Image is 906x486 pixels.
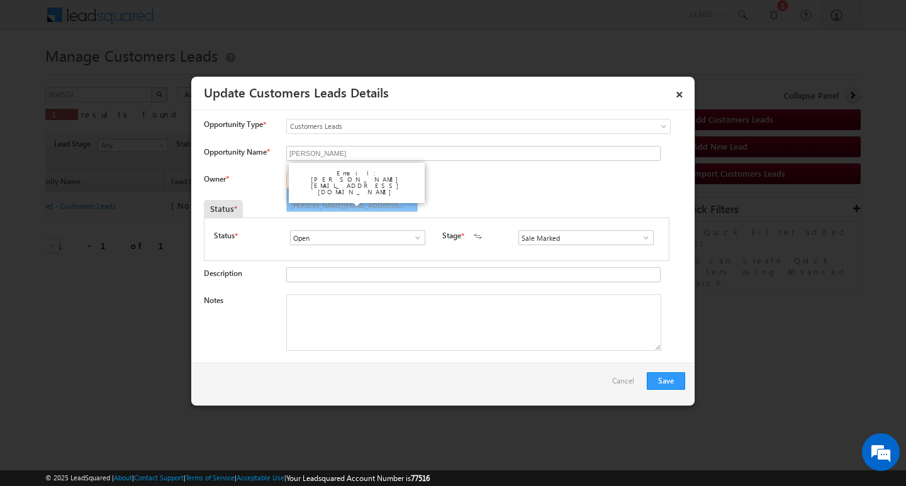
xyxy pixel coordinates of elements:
[204,147,269,157] label: Opportunity Name
[518,230,654,245] input: Type to Search
[442,230,461,241] label: Stage
[16,116,230,377] textarea: Type your message and hit 'Enter'
[647,372,685,390] button: Save
[286,473,430,483] span: Your Leadsquared Account Number is
[204,268,242,278] label: Description
[287,121,619,132] span: Customers Leads
[204,295,223,305] label: Notes
[21,66,53,82] img: d_60004797649_company_0_60004797649
[669,81,690,103] a: ×
[214,230,235,241] label: Status
[45,472,430,484] span: © 2025 LeadSquared | | | | |
[237,473,284,482] a: Acceptable Use
[114,473,132,482] a: About
[635,231,651,244] a: Show All Items
[204,174,228,184] label: Owner
[204,200,243,218] div: Status
[286,119,671,134] a: Customers Leads
[204,119,263,130] span: Opportunity Type
[290,230,425,245] input: Type to Search
[612,372,640,396] a: Cancel
[411,473,430,483] span: 77516
[65,66,211,82] div: Chat with us now
[186,473,235,482] a: Terms of Service
[134,473,184,482] a: Contact Support
[206,6,237,36] div: Minimize live chat window
[204,83,389,101] a: Update Customers Leads Details
[406,231,422,244] a: Show All Items
[294,167,420,198] div: Email: [PERSON_NAME][EMAIL_ADDRESS][DOMAIN_NAME]
[171,387,228,404] em: Start Chat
